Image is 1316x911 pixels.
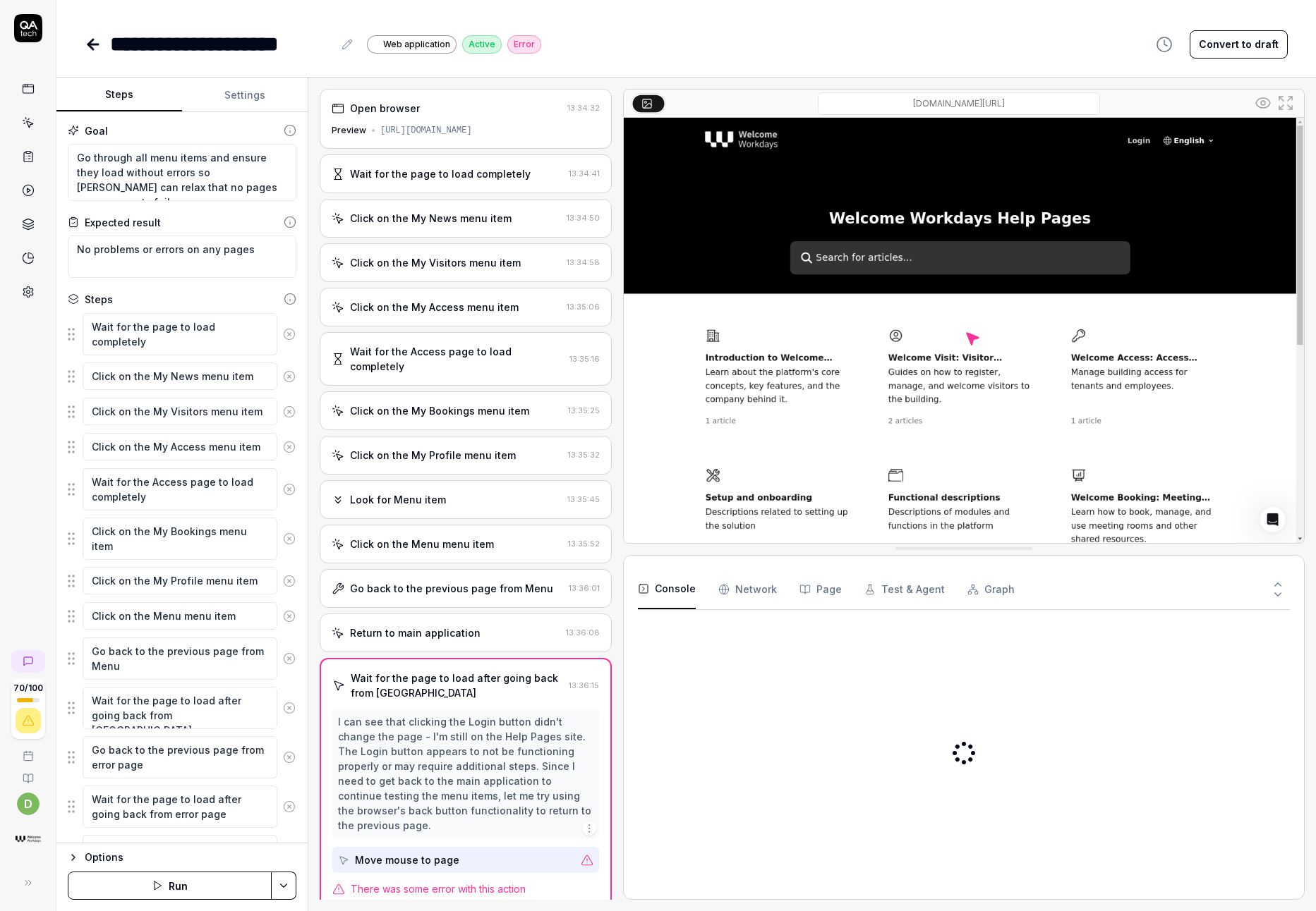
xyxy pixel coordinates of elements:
[624,118,1304,543] img: Screenshot
[6,815,50,855] button: Welcome Workdays AS Logo
[17,793,40,815] button: d
[567,302,600,312] time: 13:35:06
[350,255,521,270] div: Click on the My Visitors menu item
[277,475,301,503] button: Remove step
[638,570,696,609] button: Console
[277,398,301,426] button: Remove step
[13,684,43,692] span: 70 / 100
[68,517,296,561] div: Suggestions
[380,124,472,137] div: [URL][DOMAIN_NAME]
[355,852,459,867] div: Move mouse to page
[569,680,599,690] time: 13:36:15
[277,602,301,630] button: Remove step
[277,694,301,722] button: Remove step
[566,628,600,637] time: 13:36:08
[350,166,531,181] div: Wait for the page to load completely
[68,566,296,596] div: Suggestions
[332,124,366,137] div: Preview
[68,834,296,878] div: Suggestions
[1190,30,1288,59] button: Convert to draft
[277,793,301,821] button: Remove step
[1252,92,1274,114] button: Show all interative elements
[68,397,296,427] div: Suggestions
[507,35,541,54] div: Error
[85,215,161,230] div: Expected result
[350,211,512,226] div: Click on the My News menu item
[277,743,301,771] button: Remove step
[569,354,600,364] time: 13:35:16
[68,872,272,900] button: Run
[68,637,296,680] div: Suggestions
[277,362,301,391] button: Remove step
[462,35,502,54] div: Active
[68,432,296,462] div: Suggestions
[68,601,296,631] div: Suggestions
[569,169,600,178] time: 13:34:41
[85,292,113,307] div: Steps
[68,735,296,779] div: Suggestions
[350,625,481,640] div: Return to main application
[568,450,600,460] time: 13:35:32
[68,467,296,511] div: Suggestions
[277,433,301,461] button: Remove step
[68,785,296,829] div: Suggestions
[799,570,842,609] button: Page
[350,101,420,116] div: Open browser
[85,123,108,138] div: Goal
[383,38,450,51] span: Web application
[718,570,777,609] button: Network
[332,847,599,873] button: Move mouse to page
[1274,92,1297,114] button: Open in full screen
[182,78,308,112] button: Settings
[68,362,296,391] div: Suggestions
[277,525,301,553] button: Remove step
[56,78,182,112] button: Steps
[568,539,600,549] time: 13:35:52
[350,403,529,418] div: Click on the My Bookings menu item
[85,849,296,866] div: Options
[567,103,600,113] time: 13:34:32
[277,842,301,870] button: Remove step
[864,570,945,609] button: Test & Agent
[569,583,600,593] time: 13:36:01
[351,881,526,896] span: There was some error with this action
[6,762,50,784] a: Documentation
[567,213,600,223] time: 13:34:50
[350,448,516,463] div: Click on the My Profile menu item
[68,312,296,356] div: Suggestions
[11,650,45,673] a: New conversation
[567,257,600,267] time: 13:34:58
[277,567,301,595] button: Remove step
[68,686,296,730] div: Suggestions
[350,492,446,507] div: Look for Menu item
[351,671,563,700] div: Wait for the page to load after going back from [GEOGRAPHIC_DATA]
[967,570,1015,609] button: Graph
[350,344,564,374] div: Wait for the Access page to load completely
[568,405,600,415] time: 13:35:25
[567,494,600,504] time: 13:35:45
[350,581,553,596] div: Go back to the previous page from Menu
[277,320,301,348] button: Remove step
[16,826,41,852] img: Welcome Workdays AS Logo
[350,537,494,551] div: Click on the Menu menu item
[68,849,296,866] button: Options
[1147,30,1181,59] button: View version history
[338,714,593,833] div: I can see that clicking the Login button didn't change the page - I'm still on the Help Pages sit...
[367,35,457,54] a: Web application
[277,644,301,673] button: Remove step
[6,739,50,762] a: Book a call with us
[350,300,519,314] div: Click on the My Access menu item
